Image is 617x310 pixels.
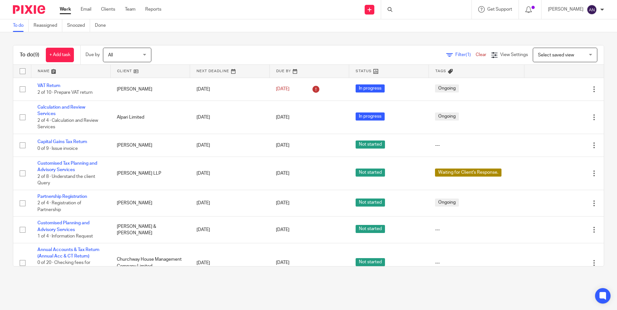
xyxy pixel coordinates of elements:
a: Work [60,6,71,13]
span: Ongoing [435,112,459,121]
span: (9) [33,52,39,57]
span: 2 of 4 · Registration of Partnership [37,201,81,212]
span: Get Support [487,7,512,12]
td: [DATE] [190,101,269,134]
p: Due by [86,52,100,58]
a: Customised Planning and Advisory Services [37,221,89,232]
a: To do [13,19,29,32]
span: 0 of 20 · Checking fees for Previous Year Paid with Accounts [37,260,90,278]
td: Alpari Limited [110,101,190,134]
span: 1 of 4 · Information Request [37,234,93,238]
a: Reassigned [34,19,62,32]
span: 2 of 4 · Calculation and Review Services [37,118,98,130]
td: [DATE] [190,243,269,283]
span: All [108,53,113,57]
td: [DATE] [190,134,269,157]
span: 2 of 8 · Understand the client Query [37,174,95,186]
span: Ongoing [435,199,459,207]
a: Snoozed [67,19,90,32]
span: Select saved view [538,53,574,57]
a: Annual Accounts & Tax Return (Annual Acc & CT Return) [37,247,99,258]
img: Pixie [13,5,45,14]
span: In progress [356,112,385,121]
span: [DATE] [276,261,289,265]
span: (1) [466,53,471,57]
span: Not started [356,140,385,149]
td: [PERSON_NAME] LLP [110,157,190,190]
span: Tags [435,69,446,73]
span: Not started [356,199,385,207]
a: Capital Gains Tax Return [37,140,87,144]
a: Partnership Registration [37,194,87,199]
img: svg%3E [587,5,597,15]
a: Clear [476,53,486,57]
td: [PERSON_NAME] [110,190,190,216]
td: [DATE] [190,217,269,243]
div: --- [435,227,518,233]
a: Customised Tax Planning and Advisory Services [37,161,97,172]
div: --- [435,142,518,149]
a: + Add task [46,48,74,62]
span: 2 of 10 · Prepare VAT return [37,90,93,95]
span: Not started [356,258,385,266]
span: [DATE] [276,228,289,232]
span: [DATE] [276,115,289,120]
a: Calculation and Review Services [37,105,85,116]
span: [DATE] [276,171,289,176]
span: [DATE] [276,143,289,148]
a: Done [95,19,111,32]
span: View Settings [500,53,528,57]
span: [DATE] [276,201,289,206]
span: Not started [356,169,385,177]
span: Not started [356,225,385,233]
div: --- [435,260,518,266]
span: Ongoing [435,84,459,92]
span: 0 of 9 · Issue invoice [37,146,78,151]
a: Team [125,6,136,13]
span: [DATE] [276,87,289,92]
h1: To do [20,52,39,58]
td: [PERSON_NAME] [110,78,190,101]
a: Reports [145,6,161,13]
td: [PERSON_NAME] [110,134,190,157]
td: [DATE] [190,78,269,101]
a: Email [81,6,91,13]
td: [DATE] [190,190,269,216]
td: [PERSON_NAME] & [PERSON_NAME] [110,217,190,243]
p: [PERSON_NAME] [548,6,583,13]
span: Waiting for Client's Response. [435,169,501,177]
span: In progress [356,84,385,92]
td: Churchway House Management Company Limited [110,243,190,283]
a: VAT Return [37,83,60,88]
td: [DATE] [190,157,269,190]
span: Filter [455,53,476,57]
a: Clients [101,6,115,13]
